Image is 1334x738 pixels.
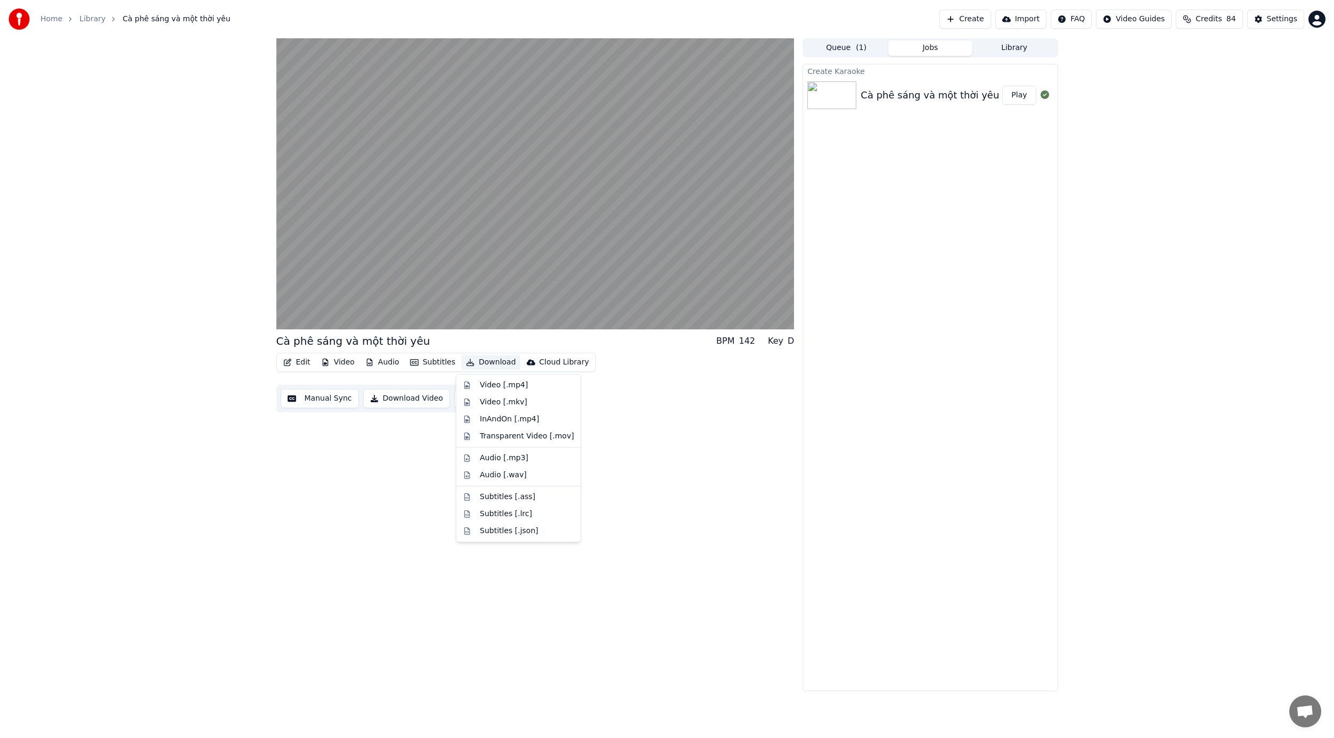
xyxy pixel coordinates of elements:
[480,380,528,391] div: Video [.mp4]
[40,14,231,24] nav: breadcrumb
[716,335,734,347] div: BPM
[803,64,1057,77] div: Create Karaoke
[480,414,539,425] div: InAndOn [.mp4]
[1267,14,1297,24] div: Settings
[480,492,535,502] div: Subtitles [.ass]
[856,43,866,53] span: ( 1 )
[480,453,528,463] div: Audio [.mp3]
[1051,10,1092,29] button: FAQ
[317,355,359,370] button: Video
[281,389,359,408] button: Manual Sync
[480,431,574,442] div: Transparent Video [.mov]
[1196,14,1222,24] span: Credits
[480,397,527,408] div: Video [.mkv]
[9,9,30,30] img: youka
[939,10,991,29] button: Create
[1002,86,1036,105] button: Play
[462,355,520,370] button: Download
[888,40,972,56] button: Jobs
[1289,695,1321,727] div: Open chat
[995,10,1046,29] button: Import
[122,14,230,24] span: Cà phê sáng và một thời yêu
[768,335,783,347] div: Key
[79,14,105,24] a: Library
[1176,10,1242,29] button: Credits84
[788,335,794,347] div: D
[804,40,888,56] button: Queue
[454,389,553,408] button: Open Dual Screen
[480,470,527,480] div: Audio [.wav]
[406,355,460,370] button: Subtitles
[972,40,1057,56] button: Library
[361,355,404,370] button: Audio
[1247,10,1304,29] button: Settings
[363,389,450,408] button: Download Video
[480,509,532,519] div: Subtitles [.lrc]
[1226,14,1236,24] span: 84
[739,335,755,347] div: 142
[480,526,538,536] div: Subtitles [.json]
[276,334,430,349] div: Cà phê sáng và một thời yêu
[1096,10,1172,29] button: Video Guides
[539,357,589,368] div: Cloud Library
[40,14,62,24] a: Home
[279,355,315,370] button: Edit
[861,88,999,103] div: Cà phê sáng và một thời yêu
